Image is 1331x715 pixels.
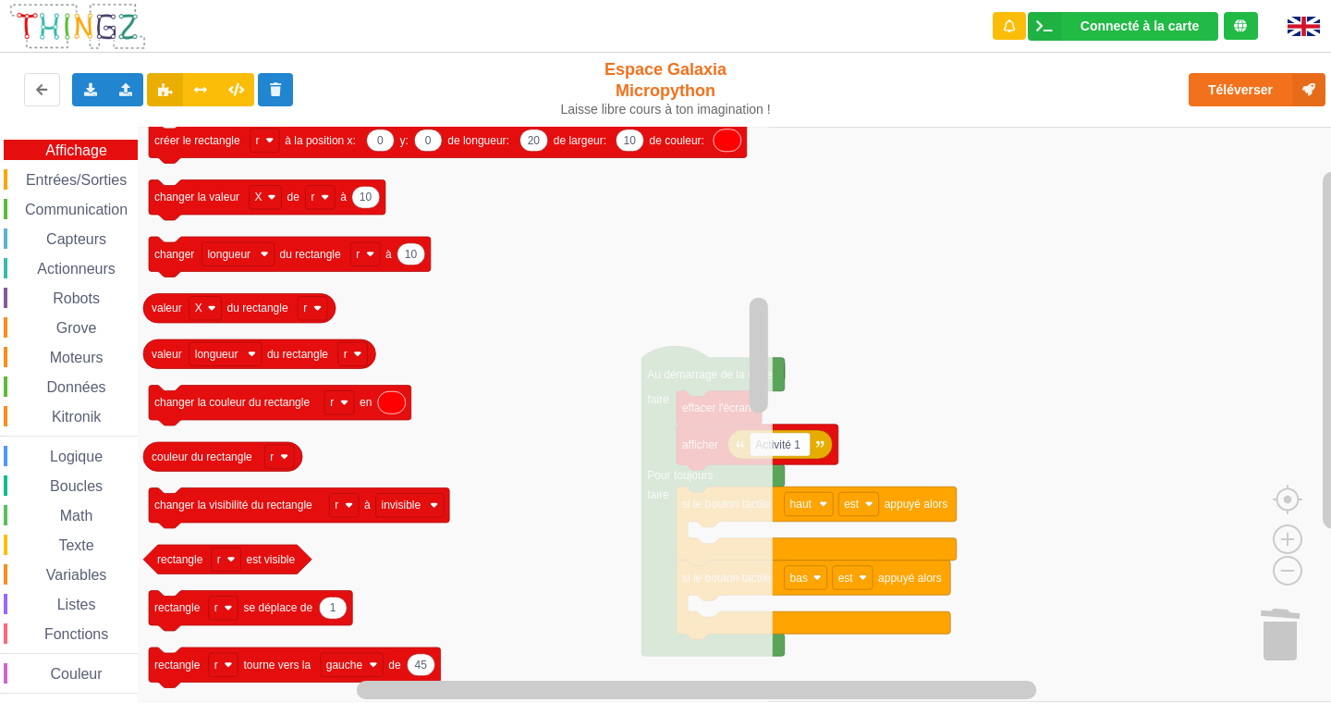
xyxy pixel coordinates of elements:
[1288,17,1320,36] img: gb.png
[207,248,250,261] text: longueur
[553,59,779,117] div: Espace Galaxia Micropython
[364,499,371,512] text: à
[47,449,105,464] span: Logique
[554,134,606,147] text: de largeur:
[650,134,704,147] text: de couleur:
[255,191,263,203] text: X
[528,134,541,147] text: 20
[152,450,252,463] text: couleur du rectangle
[280,248,341,261] text: du rectangle
[356,248,360,261] text: r
[360,396,372,409] text: en
[47,350,106,365] span: Moteurs
[335,499,338,512] text: r
[303,302,307,314] text: r
[330,601,336,614] text: 1
[243,659,311,672] text: tourne vers la
[214,659,218,672] text: r
[154,248,194,261] text: changer
[57,508,96,524] span: Math
[154,134,240,147] text: créer le rectangle
[382,499,421,512] text: invisible
[217,553,221,566] text: r
[152,348,182,361] text: valeur
[1189,73,1325,106] button: Téléverser
[43,567,110,583] span: Variables
[48,666,105,682] span: Couleur
[154,601,201,614] text: rectangle
[195,348,238,361] text: longueur
[157,553,203,566] text: rectangle
[838,572,854,585] text: est
[154,499,312,512] text: changer la visibilité du rectangle
[425,134,432,147] text: 0
[243,601,312,614] text: se déplace de
[415,659,428,672] text: 45
[326,659,363,672] text: gauche
[246,553,295,566] text: est visible
[1081,19,1199,32] div: Connecté à la carte
[447,134,509,147] text: de longueur:
[377,134,384,147] text: 0
[47,478,105,494] span: Boucles
[405,248,418,261] text: 10
[385,248,392,261] text: à
[1028,12,1218,41] div: Ta base fonctionne bien !
[360,191,372,203] text: 10
[885,498,948,511] text: appuyé alors
[1224,12,1258,40] div: Tu es connecté au serveur de création de Thingz
[388,659,401,672] text: de
[154,396,310,409] text: changer la couleur du rectangle
[214,601,218,614] text: r
[43,231,109,247] span: Capteurs
[844,498,860,511] text: est
[34,261,118,277] span: Actionneurs
[311,191,314,203] text: r
[344,348,348,361] text: r
[553,102,779,117] div: Laisse libre cours à ton imagination !
[23,172,129,188] span: Entrées/Sorties
[154,191,239,203] text: changer la valeur
[287,191,299,203] text: de
[330,396,334,409] text: r
[49,409,104,425] span: Kitronik
[285,134,356,147] text: à la position x:
[8,2,147,51] img: thingz_logo.png
[267,348,328,361] text: du rectangle
[55,597,99,612] span: Listes
[340,191,347,203] text: à
[755,438,800,451] text: Activité 1
[22,202,130,217] span: Communication
[270,450,274,463] text: r
[400,134,409,147] text: y:
[623,134,636,147] text: 10
[42,626,111,642] span: Fonctions
[43,142,109,158] span: Affichage
[55,537,96,553] span: Texte
[255,134,259,147] text: r
[195,302,202,314] text: X
[50,290,103,306] span: Robots
[44,379,109,395] span: Données
[54,320,100,336] span: Grove
[152,302,182,314] text: valeur
[790,572,808,585] text: bas
[227,302,288,314] text: du rectangle
[154,659,201,672] text: rectangle
[878,572,942,585] text: appuyé alors
[790,498,812,511] text: haut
